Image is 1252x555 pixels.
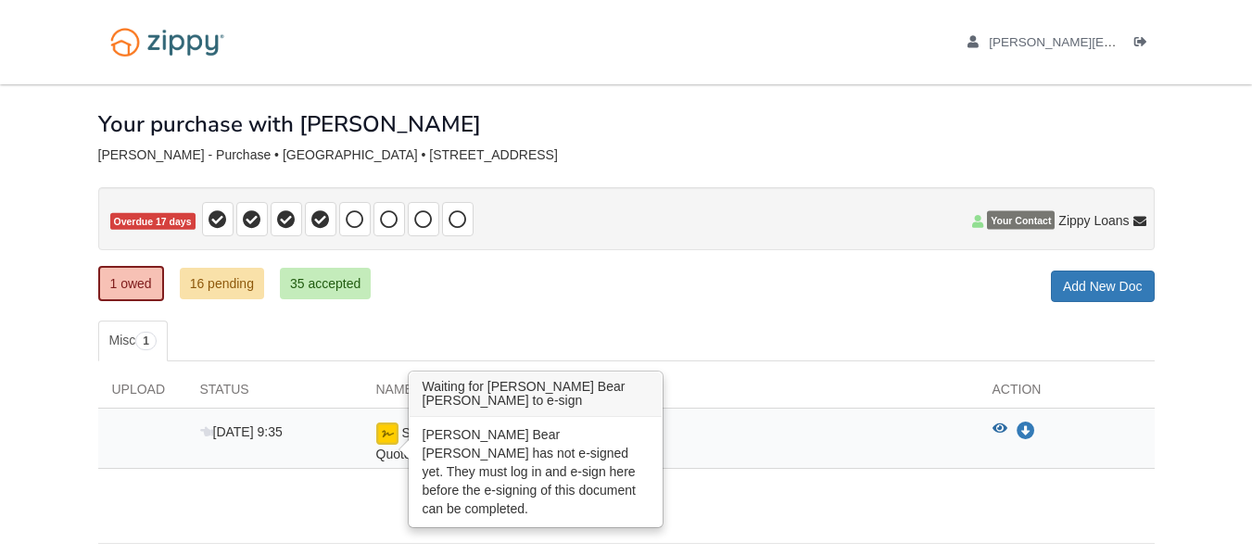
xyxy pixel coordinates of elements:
img: esign [376,423,398,445]
div: Description [538,380,979,408]
span: Zippy Loans [1058,211,1129,230]
div: Status [186,380,362,408]
span: Your Contact [987,211,1055,230]
button: View Signed Insurance Quote [993,423,1007,441]
a: 16 pending [180,268,264,299]
h3: Waiting for [PERSON_NAME] Bear [PERSON_NAME] to e-sign [410,372,662,417]
a: Add New Doc [1051,271,1155,302]
a: Log out [1134,35,1155,54]
a: Download Signed Insurance Quote [1017,424,1035,439]
span: Overdue 17 days [110,213,196,231]
a: 1 owed [98,266,164,301]
span: [DATE] 9:35 [200,424,283,439]
span: 1 [135,332,157,350]
div: [PERSON_NAME] - Purchase • [GEOGRAPHIC_DATA] • [STREET_ADDRESS] [98,147,1155,163]
div: Name [362,380,538,408]
img: Logo [98,19,236,66]
div: Upload [98,380,186,408]
div: [PERSON_NAME] Bear [PERSON_NAME] has not e-signed yet. They must log in and e-sign here before th... [410,417,662,526]
a: Misc [98,321,168,361]
h1: Your purchase with [PERSON_NAME] [98,112,481,136]
div: Action [979,380,1155,408]
a: 35 accepted [280,268,371,299]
